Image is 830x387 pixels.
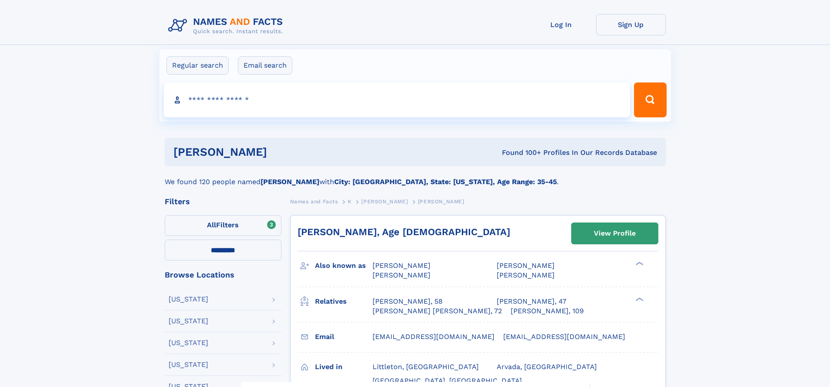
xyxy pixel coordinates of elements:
a: [PERSON_NAME], Age [DEMOGRAPHIC_DATA] [298,226,510,237]
input: search input [164,82,630,117]
div: ❯ [634,296,644,302]
h3: Lived in [315,360,373,374]
span: [PERSON_NAME] [361,199,408,205]
div: ❯ [634,261,644,267]
button: Search Button [634,82,666,117]
div: We found 120 people named with . [165,166,666,187]
span: All [207,221,216,229]
span: K [348,199,352,205]
div: [US_STATE] [169,318,208,325]
span: Littleton, [GEOGRAPHIC_DATA] [373,363,479,371]
span: [EMAIL_ADDRESS][DOMAIN_NAME] [503,332,625,341]
a: [PERSON_NAME], 47 [497,297,566,306]
h3: Relatives [315,294,373,309]
span: [GEOGRAPHIC_DATA], [GEOGRAPHIC_DATA] [373,377,522,385]
label: Email search [238,56,292,75]
b: [PERSON_NAME] [261,178,319,186]
img: Logo Names and Facts [165,14,290,38]
div: Filters [165,198,281,205]
span: [PERSON_NAME] [373,261,430,270]
b: City: [GEOGRAPHIC_DATA], State: [US_STATE], Age Range: 35-45 [334,178,557,186]
div: [US_STATE] [169,361,208,368]
a: [PERSON_NAME] [PERSON_NAME], 72 [373,306,502,316]
a: View Profile [572,223,658,244]
div: [US_STATE] [169,296,208,303]
a: Log In [526,14,596,35]
div: View Profile [594,223,636,243]
div: Browse Locations [165,271,281,279]
div: Found 100+ Profiles In Our Records Database [384,148,657,158]
h3: Also known as [315,258,373,273]
h3: Email [315,329,373,344]
label: Filters [165,215,281,236]
span: [PERSON_NAME] [497,271,555,279]
span: [PERSON_NAME] [497,261,555,270]
span: Arvada, [GEOGRAPHIC_DATA] [497,363,597,371]
a: Sign Up [596,14,666,35]
div: [US_STATE] [169,339,208,346]
span: [PERSON_NAME] [418,199,464,205]
span: [EMAIL_ADDRESS][DOMAIN_NAME] [373,332,495,341]
a: [PERSON_NAME], 109 [511,306,584,316]
a: K [348,196,352,207]
a: [PERSON_NAME], 58 [373,297,443,306]
span: [PERSON_NAME] [373,271,430,279]
label: Regular search [166,56,229,75]
a: Names and Facts [290,196,338,207]
h1: [PERSON_NAME] [173,147,385,158]
a: [PERSON_NAME] [361,196,408,207]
